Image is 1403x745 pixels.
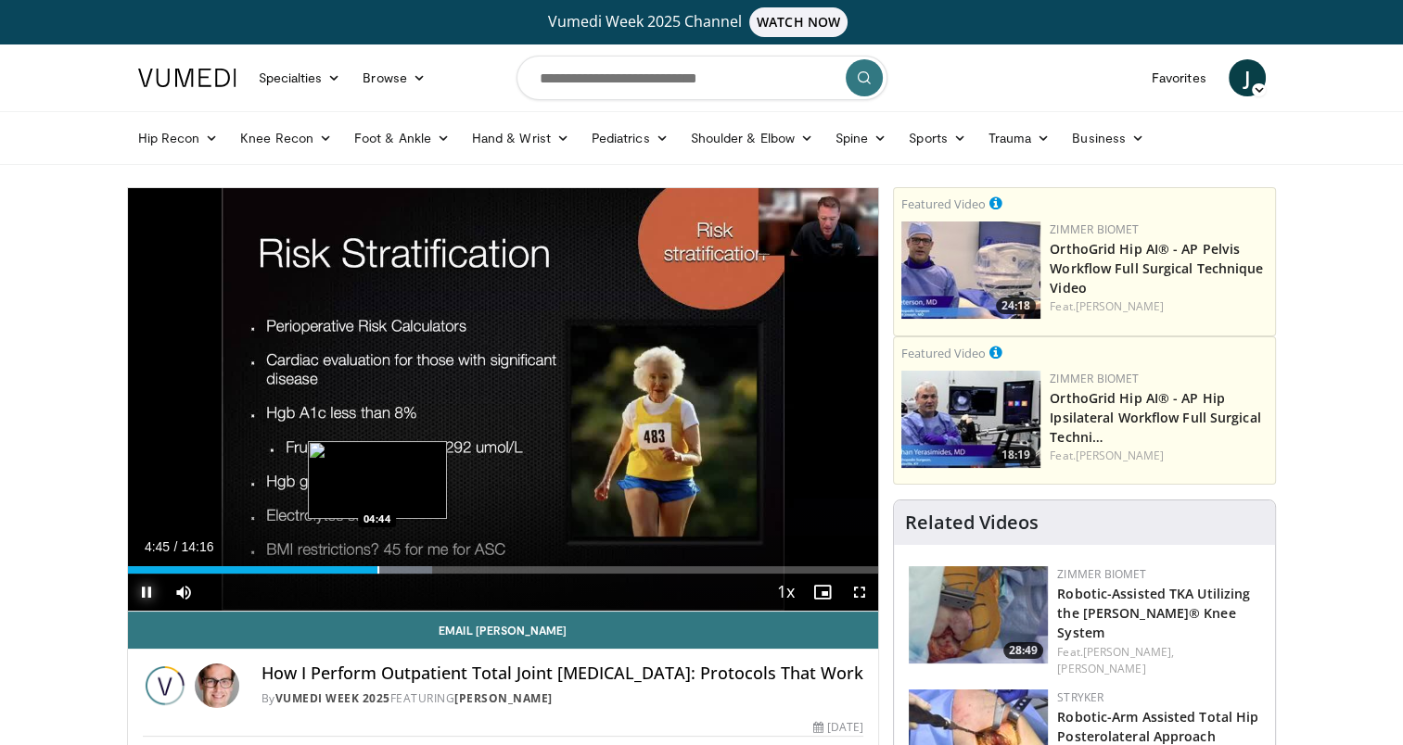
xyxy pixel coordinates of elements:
a: Trauma [977,120,1062,157]
h4: How I Perform Outpatient Total Joint [MEDICAL_DATA]: Protocols That Work [261,663,864,684]
a: Browse [351,59,437,96]
a: Zimmer Biomet [1050,221,1139,237]
a: Hip Recon [127,120,230,157]
div: By FEATURING [261,690,864,707]
h4: Related Videos [905,511,1039,534]
img: 503c3a3d-ad76-4115-a5ba-16c0230cde33.150x105_q85_crop-smart_upscale.jpg [901,371,1040,468]
span: 24:18 [996,297,1036,314]
span: 18:19 [996,447,1036,463]
a: [PERSON_NAME], [1083,644,1174,660]
a: Zimmer Biomet [1050,371,1139,386]
span: WATCH NOW [749,7,848,37]
a: [PERSON_NAME] [454,690,553,706]
div: Feat. [1057,644,1260,677]
a: J [1229,59,1266,96]
a: [PERSON_NAME] [1057,661,1145,676]
a: Favorites [1141,59,1218,96]
a: OrthoGrid Hip AI® - AP Hip Ipsilateral Workflow Full Surgical Techni… [1050,389,1260,446]
a: Hand & Wrist [461,120,580,157]
a: Specialties [248,59,352,96]
div: Progress Bar [128,566,879,574]
a: 24:18 [901,221,1040,319]
a: [PERSON_NAME] [1076,448,1164,463]
img: VuMedi Logo [138,69,236,87]
span: 14:16 [181,539,213,554]
a: 18:19 [901,371,1040,468]
a: Email [PERSON_NAME] [128,612,879,649]
a: OrthoGrid Hip AI® - AP Pelvis Workflow Full Surgical Technique Video [1050,240,1263,297]
a: Vumedi Week 2025 ChannelWATCH NOW [141,7,1263,37]
div: Feat. [1050,298,1268,315]
a: Vumedi Week 2025 [275,690,390,706]
img: 8628d054-67c0-4db7-8e0b-9013710d5e10.150x105_q85_crop-smart_upscale.jpg [909,566,1048,663]
a: Foot & Ankle [343,120,461,157]
span: / [174,539,178,554]
a: Robotic-Arm Assisted Total Hip Posterolateral Approach [1057,708,1258,745]
a: Shoulder & Elbow [680,120,824,157]
a: Pediatrics [580,120,680,157]
button: Pause [128,574,165,611]
img: c80c1d29-5d08-4b57-b833-2b3295cd5297.150x105_q85_crop-smart_upscale.jpg [901,221,1040,319]
button: Playback Rate [767,574,804,611]
div: Feat. [1050,448,1268,464]
a: Business [1061,120,1155,157]
small: Featured Video [901,196,986,212]
span: 28:49 [1003,642,1043,659]
input: Search topics, interventions [517,56,887,100]
img: Avatar [195,663,239,708]
div: [DATE] [813,719,863,736]
video-js: Video Player [128,188,879,612]
span: 4:45 [145,539,170,554]
a: [PERSON_NAME] [1076,298,1164,314]
a: Sports [898,120,977,157]
img: Vumedi Week 2025 [143,663,187,708]
small: Featured Video [901,345,986,361]
a: 28:49 [909,566,1048,663]
button: Mute [165,574,202,611]
button: Enable picture-in-picture mode [804,574,841,611]
img: image.jpeg [308,441,447,519]
a: Zimmer Biomet [1057,566,1146,582]
a: Spine [824,120,898,157]
a: Robotic-Assisted TKA Utilizing the [PERSON_NAME]® Knee System [1057,585,1250,641]
button: Fullscreen [841,574,878,611]
a: Knee Recon [229,120,343,157]
a: Stryker [1057,689,1103,705]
